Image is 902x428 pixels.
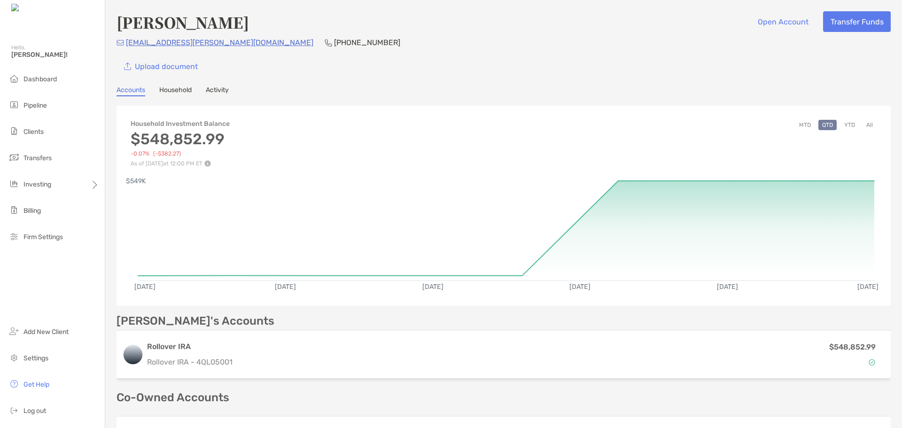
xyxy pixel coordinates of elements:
[131,150,149,157] span: -0.07%
[334,37,400,48] p: [PHONE_NUMBER]
[8,178,20,189] img: investing icon
[8,99,20,110] img: pipeline icon
[23,180,51,188] span: Investing
[8,125,20,137] img: clients icon
[131,160,230,167] p: As of [DATE] at 12:00 PM ET
[124,345,142,364] img: logo account
[117,392,891,404] p: Co-Owned Accounts
[117,11,249,33] h4: [PERSON_NAME]
[8,204,20,216] img: billing icon
[818,120,837,130] button: QTD
[117,315,274,327] p: [PERSON_NAME]'s Accounts
[147,356,699,368] p: Rollover IRA - 4QL05001
[823,11,891,32] button: Transfer Funds
[206,86,229,96] a: Activity
[131,120,230,128] h4: Household Investment Balance
[750,11,816,32] button: Open Account
[126,37,313,48] p: [EMAIL_ADDRESS][PERSON_NAME][DOMAIN_NAME]
[8,352,20,363] img: settings icon
[23,233,63,241] span: Firm Settings
[8,378,20,389] img: get-help icon
[11,51,99,59] span: [PERSON_NAME]!
[23,101,47,109] span: Pipeline
[204,160,211,167] img: Performance Info
[134,283,156,291] text: [DATE]
[275,283,296,291] text: [DATE]
[23,328,69,336] span: Add New Client
[857,283,879,291] text: [DATE]
[131,130,230,148] h3: $548,852.99
[840,120,859,130] button: YTD
[23,75,57,83] span: Dashboard
[795,120,815,130] button: MTD
[23,128,44,136] span: Clients
[23,354,48,362] span: Settings
[717,283,738,291] text: [DATE]
[117,86,145,96] a: Accounts
[117,40,124,46] img: Email Icon
[8,326,20,337] img: add_new_client icon
[422,283,443,291] text: [DATE]
[124,62,131,70] img: button icon
[159,86,192,96] a: Household
[117,56,205,77] a: Upload document
[869,359,875,366] img: Account Status icon
[126,177,146,185] text: $549K
[569,283,591,291] text: [DATE]
[8,152,20,163] img: transfers icon
[23,381,49,389] span: Get Help
[11,4,51,13] img: Zoe Logo
[863,120,877,130] button: All
[23,407,46,415] span: Log out
[147,341,699,352] h3: Rollover IRA
[23,207,41,215] span: Billing
[325,39,332,47] img: Phone Icon
[8,405,20,416] img: logout icon
[8,73,20,84] img: dashboard icon
[23,154,52,162] span: Transfers
[8,231,20,242] img: firm-settings icon
[829,341,876,353] p: $548,852.99
[153,150,181,157] span: ( -$382.27 )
